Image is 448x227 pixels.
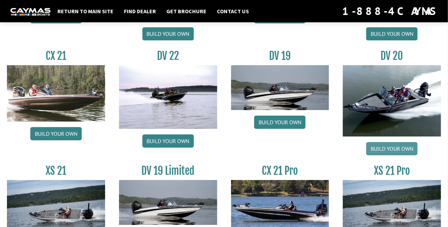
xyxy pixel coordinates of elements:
img: DV_20_from_website_for_caymas_connect.png [343,65,441,136]
h3: CX 21 Pro [231,164,329,177]
img: dv-19-ban_from_website_for_caymas_connect.png [231,65,329,110]
img: CX21_thumb.jpg [7,65,105,122]
h3: DV 19 [231,49,329,62]
h3: DV 22 [119,49,217,62]
h3: CX 21 [7,49,105,62]
a: Get Brochure [163,7,210,16]
a: Contact Us [213,7,252,16]
img: DV22_original_motor_cropped_for_caymas_connect.jpg [119,65,217,129]
a: Build your own [254,116,306,129]
h3: DV 20 [343,49,441,62]
img: dv-19-ban_from_website_for_caymas_connect.png [119,180,217,225]
a: Build your own [30,127,82,140]
h3: XS 21 [7,164,105,177]
a: Build your own [366,142,418,155]
img: white-logo-c9c8dbefe5ff5ceceb0f0178aa75bf4bb51f6bca0971e226c86eb53dfe498488.png [10,8,50,15]
a: Build your own [142,134,194,148]
h3: DV 19 Limited [119,164,217,177]
a: Return to main site [54,7,117,16]
a: Build your own [366,27,418,40]
a: Find Dealer [120,7,159,16]
div: 1-888-4CAYMAS [342,3,438,19]
a: Build your own [142,27,194,40]
h3: XS 21 Pro [343,164,441,177]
